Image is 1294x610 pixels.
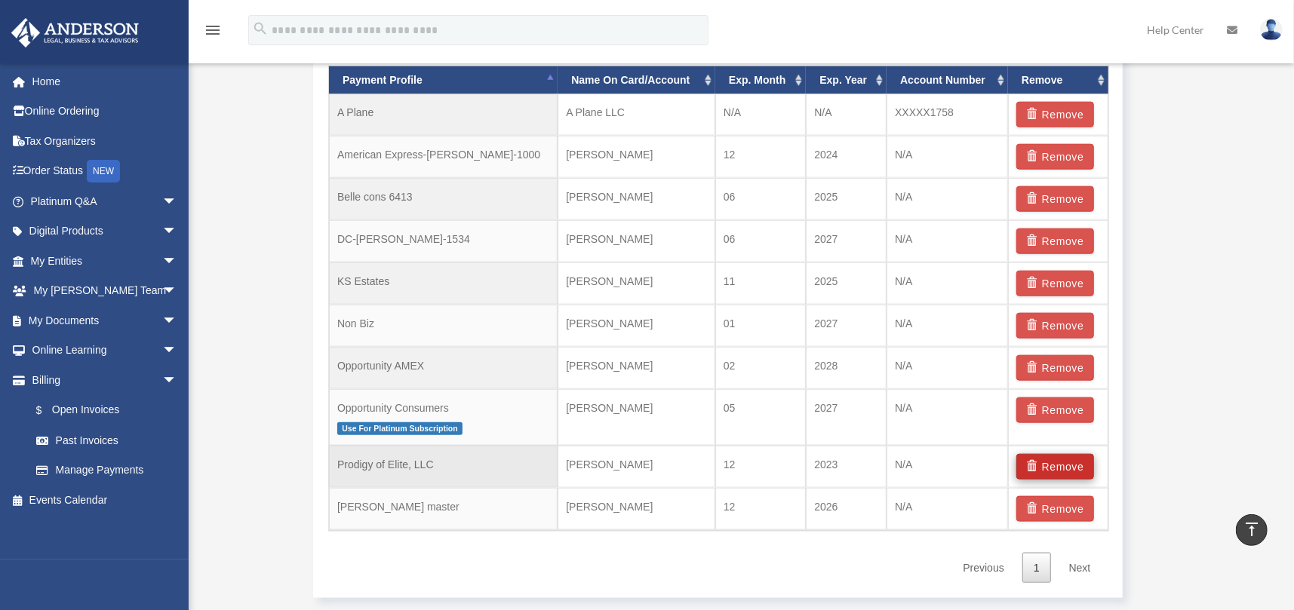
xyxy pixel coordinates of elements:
td: [PERSON_NAME] [558,488,715,530]
td: N/A [887,488,1008,530]
span: arrow_drop_down [162,276,192,307]
button: Remove [1016,355,1094,381]
span: arrow_drop_down [162,186,192,217]
th: Exp. Month: activate to sort column ascending [715,66,806,94]
span: arrow_drop_down [162,246,192,277]
td: 2027 [806,305,887,347]
a: Next [1058,553,1102,584]
td: [PERSON_NAME] [558,305,715,347]
td: [PERSON_NAME] [558,262,715,305]
a: My [PERSON_NAME] Teamarrow_drop_down [11,276,200,306]
td: 2027 [806,389,887,446]
td: 2025 [806,262,887,305]
div: NEW [87,160,120,182]
a: Online Learningarrow_drop_down [11,336,200,366]
td: 2026 [806,488,887,530]
a: Home [11,66,200,97]
td: 06 [715,220,806,262]
button: Remove [1016,102,1094,127]
td: [PERSON_NAME] [558,446,715,488]
button: Remove [1016,313,1094,339]
a: Digital Productsarrow_drop_down [11,216,200,247]
td: N/A [887,305,1008,347]
a: $Open Invoices [21,395,200,426]
span: arrow_drop_down [162,336,192,366]
td: 02 [715,347,806,389]
td: [PERSON_NAME] [558,389,715,446]
button: Remove [1016,397,1094,423]
th: Remove: activate to sort column ascending [1008,66,1108,94]
span: Use For Platinum Subscription [337,422,463,435]
td: N/A [887,220,1008,262]
td: A Plane [329,94,558,136]
td: American Express-[PERSON_NAME]-1000 [329,136,558,178]
i: vertical_align_top [1243,520,1261,538]
td: [PERSON_NAME] [558,220,715,262]
button: Remove [1016,271,1094,296]
td: XXXXX1758 [887,94,1008,136]
td: 12 [715,446,806,488]
a: Online Ordering [11,97,200,127]
i: search [252,20,269,37]
th: Account Number: activate to sort column ascending [887,66,1008,94]
td: [PERSON_NAME] [558,347,715,389]
button: Remove [1016,454,1094,480]
td: 06 [715,178,806,220]
td: 12 [715,136,806,178]
span: arrow_drop_down [162,216,192,247]
td: Prodigy of Elite, LLC [329,446,558,488]
a: My Documentsarrow_drop_down [11,305,200,336]
td: 05 [715,389,806,446]
button: Remove [1016,144,1094,170]
td: 01 [715,305,806,347]
td: N/A [887,136,1008,178]
th: Name On Card/Account: activate to sort column ascending [558,66,715,94]
td: N/A [887,347,1008,389]
span: arrow_drop_down [162,305,192,336]
a: Past Invoices [21,425,200,455]
a: Events Calendar [11,485,200,515]
i: menu [204,21,222,39]
td: 2028 [806,347,887,389]
td: KS Estates [329,262,558,305]
td: Opportunity AMEX [329,347,558,389]
a: Billingarrow_drop_down [11,365,200,395]
a: Previous [951,553,1015,584]
img: User Pic [1260,19,1283,41]
span: $ [45,401,52,420]
td: 12 [715,488,806,530]
td: N/A [806,94,887,136]
td: DC-[PERSON_NAME]-1534 [329,220,558,262]
td: N/A [715,94,806,136]
a: 1 [1022,553,1051,584]
th: Payment Profile: activate to sort column descending [329,66,558,94]
a: Platinum Q&Aarrow_drop_down [11,186,200,216]
img: Anderson Advisors Platinum Portal [7,18,143,48]
a: vertical_align_top [1236,514,1268,546]
a: My Entitiesarrow_drop_down [11,246,200,276]
td: [PERSON_NAME] [558,178,715,220]
td: Opportunity Consumers [329,389,558,446]
td: 2025 [806,178,887,220]
td: [PERSON_NAME] [558,136,715,178]
td: 11 [715,262,806,305]
a: Manage Payments [21,455,192,486]
a: Tax Organizers [11,126,200,156]
td: N/A [887,389,1008,446]
span: arrow_drop_down [162,365,192,396]
a: menu [204,26,222,39]
td: Non Biz [329,305,558,347]
td: N/A [887,178,1008,220]
td: 2027 [806,220,887,262]
button: Remove [1016,496,1094,522]
td: 2023 [806,446,887,488]
th: Exp. Year: activate to sort column ascending [806,66,887,94]
td: A Plane LLC [558,94,715,136]
td: 2024 [806,136,887,178]
td: N/A [887,446,1008,488]
td: [PERSON_NAME] master [329,488,558,530]
button: Remove [1016,228,1094,254]
a: Order StatusNEW [11,156,200,187]
button: Remove [1016,186,1094,212]
td: Belle cons 6413 [329,178,558,220]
